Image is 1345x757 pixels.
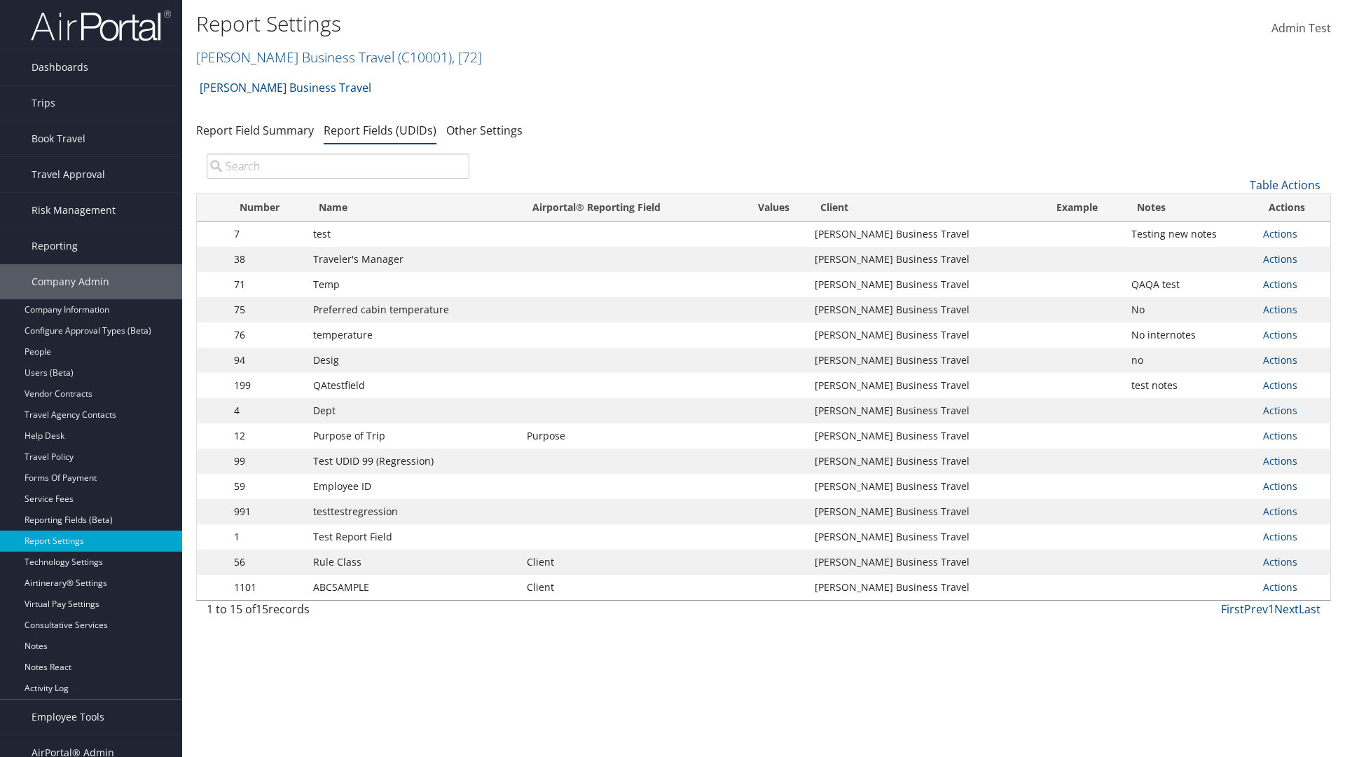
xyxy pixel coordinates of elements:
[227,221,305,247] td: 7
[452,48,482,67] span: , [ 72 ]
[306,221,520,247] td: test
[446,123,523,138] a: Other Settings
[32,700,104,735] span: Employee Tools
[808,550,1044,575] td: [PERSON_NAME] Business Travel
[1263,580,1297,594] a: Actions
[1250,177,1320,193] a: Table Actions
[207,601,469,625] div: 1 to 15 of records
[520,194,740,221] th: Airportal&reg; Reporting Field
[32,193,116,228] span: Risk Management
[1124,194,1256,221] th: Notes
[306,272,520,297] td: Temp
[1124,322,1256,348] td: No internotes
[306,247,520,272] td: Traveler's Manager
[306,322,520,348] td: temperature
[256,601,268,617] span: 15
[197,194,227,221] th: : activate to sort column descending
[227,524,305,550] td: 1
[306,348,520,373] td: Desig
[1244,601,1268,617] a: Prev
[32,86,55,121] span: Trips
[1044,194,1124,221] th: Example
[1263,555,1297,568] a: Actions
[1263,227,1297,240] a: Actions
[31,9,171,42] img: airportal-logo.png
[227,499,305,524] td: 991
[306,474,520,499] td: Employee ID
[227,272,305,297] td: 71
[1263,278,1297,291] a: Actions
[1124,348,1256,373] td: no
[1263,378,1297,392] a: Actions
[808,474,1044,499] td: [PERSON_NAME] Business Travel
[1274,601,1299,617] a: Next
[227,348,305,373] td: 94
[227,297,305,322] td: 75
[1263,328,1297,341] a: Actions
[808,297,1044,322] td: [PERSON_NAME] Business Travel
[1263,454,1297,468] a: Actions
[32,264,109,299] span: Company Admin
[1221,601,1244,617] a: First
[1263,479,1297,493] a: Actions
[1263,530,1297,543] a: Actions
[196,48,482,67] a: [PERSON_NAME] Business Travel
[1263,353,1297,367] a: Actions
[227,322,305,348] td: 76
[808,272,1044,297] td: [PERSON_NAME] Business Travel
[32,157,105,192] span: Travel Approval
[520,550,740,575] td: Client
[32,229,78,264] span: Reporting
[808,194,1044,221] th: Client
[808,423,1044,449] td: [PERSON_NAME] Business Travel
[1263,252,1297,266] a: Actions
[808,322,1044,348] td: [PERSON_NAME] Business Travel
[808,348,1044,373] td: [PERSON_NAME] Business Travel
[1268,601,1274,617] a: 1
[1124,272,1256,297] td: QAQA test
[227,550,305,575] td: 56
[1124,297,1256,322] td: No
[227,373,305,398] td: 199
[398,48,452,67] span: ( C10001 )
[808,575,1044,600] td: [PERSON_NAME] Business Travel
[227,449,305,474] td: 99
[1256,194,1330,221] th: Actions
[808,398,1044,423] td: [PERSON_NAME] Business Travel
[1263,505,1297,518] a: Actions
[1124,221,1256,247] td: Testing new notes
[1263,429,1297,442] a: Actions
[306,398,520,423] td: Dept
[306,423,520,449] td: Purpose of Trip
[227,575,305,600] td: 1101
[808,449,1044,474] td: [PERSON_NAME] Business Travel
[1263,303,1297,316] a: Actions
[306,297,520,322] td: Preferred cabin temperature
[306,373,520,398] td: QAtestfield
[306,575,520,600] td: ABCSAMPLE
[32,121,85,156] span: Book Travel
[740,194,808,221] th: Values
[1299,601,1320,617] a: Last
[306,194,520,221] th: Name
[1124,373,1256,398] td: test notes
[520,423,740,449] td: Purpose
[207,154,469,179] input: Search
[1271,7,1331,50] a: Admin Test
[306,499,520,524] td: testtestregression
[306,550,520,575] td: Rule Class
[324,123,436,138] a: Report Fields (UDIDs)
[227,474,305,499] td: 59
[808,373,1044,398] td: [PERSON_NAME] Business Travel
[227,194,305,221] th: Number
[1271,20,1331,36] span: Admin Test
[306,449,520,474] td: Test UDID 99 (Regression)
[808,221,1044,247] td: [PERSON_NAME] Business Travel
[1263,404,1297,417] a: Actions
[227,423,305,449] td: 12
[227,398,305,423] td: 4
[196,123,314,138] a: Report Field Summary
[227,247,305,272] td: 38
[200,74,371,102] a: [PERSON_NAME] Business Travel
[808,524,1044,550] td: [PERSON_NAME] Business Travel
